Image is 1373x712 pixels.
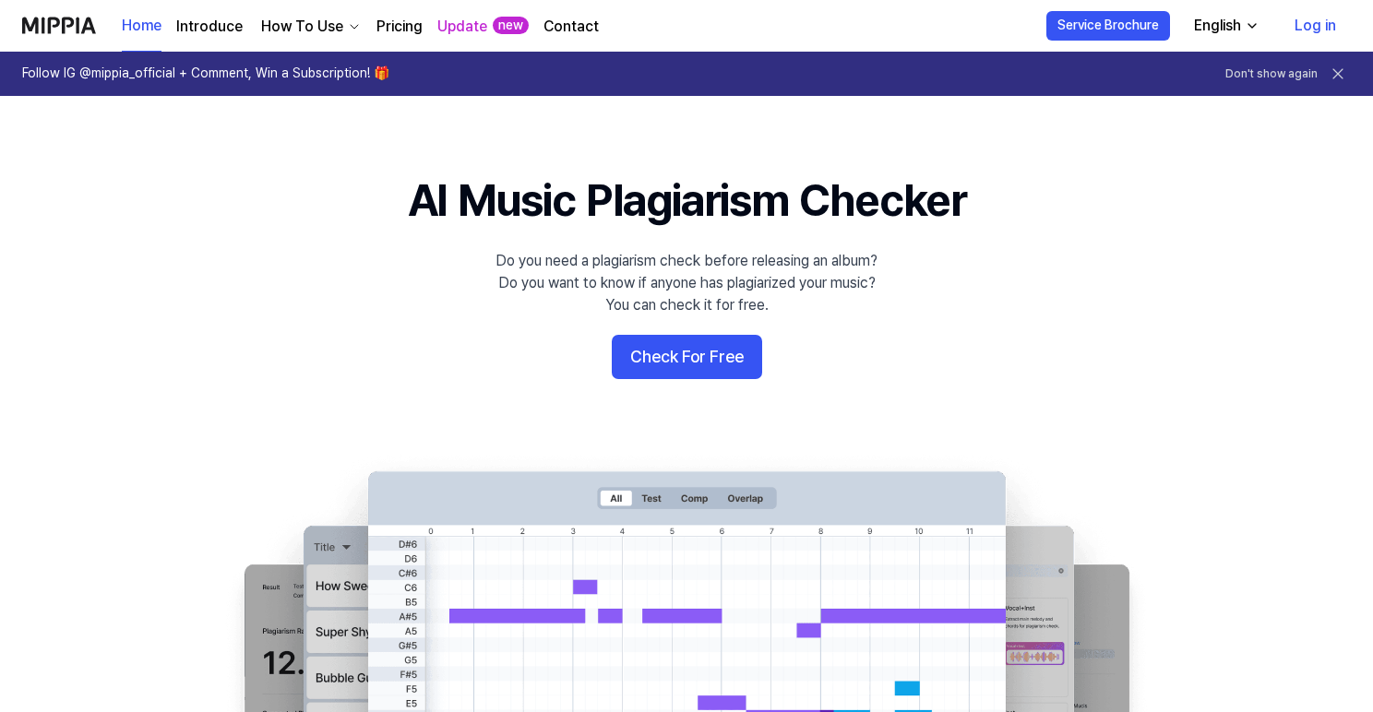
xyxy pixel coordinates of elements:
[376,16,423,38] a: Pricing
[176,16,243,38] a: Introduce
[22,65,389,83] h1: Follow IG @mippia_official + Comment, Win a Subscription! 🎁
[437,16,487,38] a: Update
[1179,7,1271,44] button: English
[543,16,599,38] a: Contact
[257,16,362,38] button: How To Use
[612,335,762,379] button: Check For Free
[1225,66,1318,82] button: Don't show again
[495,250,878,316] div: Do you need a plagiarism check before releasing an album? Do you want to know if anyone has plagi...
[122,1,161,52] a: Home
[493,17,529,35] div: new
[257,16,347,38] div: How To Use
[408,170,966,231] h1: AI Music Plagiarism Checker
[1190,15,1245,37] div: English
[1046,11,1170,41] button: Service Brochure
